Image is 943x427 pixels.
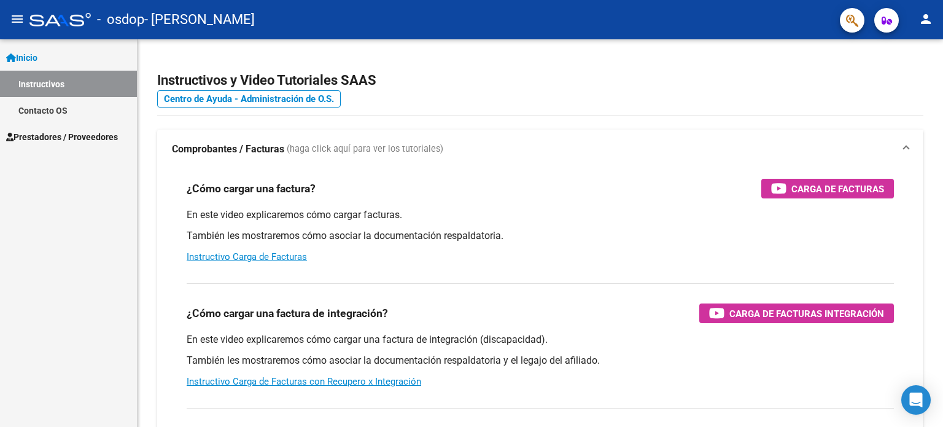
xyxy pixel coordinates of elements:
span: (haga click aquí para ver los tutoriales) [287,143,443,156]
button: Carga de Facturas [761,179,894,198]
p: En este video explicaremos cómo cargar una factura de integración (discapacidad). [187,333,894,347]
span: Carga de Facturas [791,181,884,197]
p: En este video explicaremos cómo cargar facturas. [187,208,894,222]
p: También les mostraremos cómo asociar la documentación respaldatoria. [187,229,894,243]
button: Carga de Facturas Integración [699,304,894,323]
strong: Comprobantes / Facturas [172,143,284,156]
h2: Instructivos y Video Tutoriales SAAS [157,69,923,92]
h3: ¿Cómo cargar una factura de integración? [187,305,388,322]
a: Instructivo Carga de Facturas [187,251,307,262]
mat-icon: person [918,12,933,26]
mat-icon: menu [10,12,25,26]
h3: ¿Cómo cargar una factura? [187,180,316,197]
div: Open Intercom Messenger [901,385,931,415]
a: Instructivo Carga de Facturas con Recupero x Integración [187,376,421,387]
span: Prestadores / Proveedores [6,130,118,144]
span: - osdop [97,6,144,33]
mat-expansion-panel-header: Comprobantes / Facturas (haga click aquí para ver los tutoriales) [157,130,923,169]
span: Carga de Facturas Integración [729,306,884,321]
span: - [PERSON_NAME] [144,6,255,33]
span: Inicio [6,51,37,65]
a: Centro de Ayuda - Administración de O.S. [157,90,341,108]
p: También les mostraremos cómo asociar la documentación respaldatoria y el legajo del afiliado. [187,354,894,367]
